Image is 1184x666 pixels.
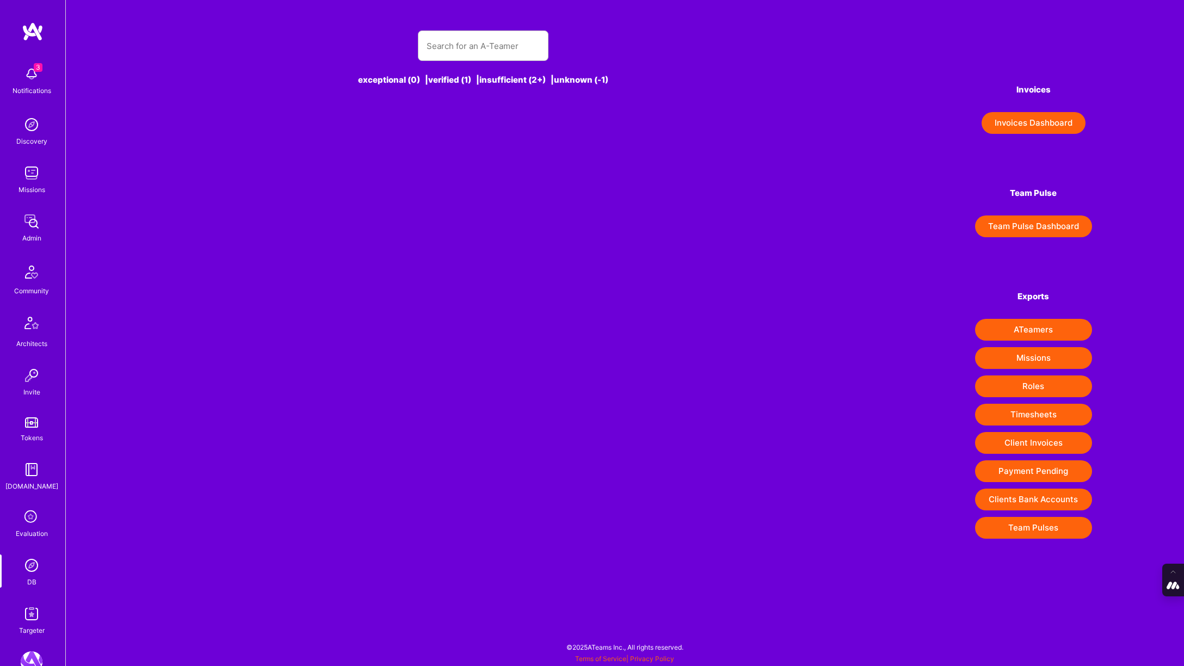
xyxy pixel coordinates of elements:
[22,232,41,244] div: Admin
[975,85,1092,95] h4: Invoices
[18,259,45,285] img: Community
[25,417,38,428] img: tokens
[575,655,674,663] span: |
[13,85,51,96] div: Notifications
[22,22,44,41] img: logo
[18,184,45,195] div: Missions
[16,338,47,349] div: Architects
[21,507,42,528] i: icon SelectionTeam
[21,63,42,85] img: bell
[21,603,42,625] img: Skill Targeter
[630,655,674,663] a: Privacy Policy
[14,285,49,297] div: Community
[975,432,1092,454] button: Client Invoices
[975,215,1092,237] button: Team Pulse Dashboard
[21,554,42,576] img: Admin Search
[575,655,626,663] a: Terms of Service
[18,312,45,338] img: Architects
[975,489,1092,510] button: Clients Bank Accounts
[21,162,42,184] img: teamwork
[16,528,48,539] div: Evaluation
[975,319,1092,341] button: ATeamers
[975,188,1092,198] h4: Team Pulse
[427,32,540,60] input: Search for an A-Teamer
[982,112,1086,134] button: Invoices Dashboard
[975,292,1092,301] h4: Exports
[975,404,1092,425] button: Timesheets
[5,480,58,492] div: [DOMAIN_NAME]
[21,432,43,443] div: Tokens
[34,63,42,72] span: 3
[21,459,42,480] img: guide book
[65,633,1184,661] div: © 2025 ATeams Inc., All rights reserved.
[21,114,42,135] img: discovery
[975,347,1092,369] button: Missions
[975,375,1092,397] button: Roles
[975,517,1092,539] button: Team Pulses
[21,365,42,386] img: Invite
[23,386,40,398] div: Invite
[19,625,45,636] div: Targeter
[27,576,36,588] div: DB
[975,112,1092,134] a: Invoices Dashboard
[975,460,1092,482] button: Payment Pending
[158,74,808,85] div: exceptional (0) | verified (1) | insufficient (2+) | unknown (-1)
[21,211,42,232] img: admin teamwork
[16,135,47,147] div: Discovery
